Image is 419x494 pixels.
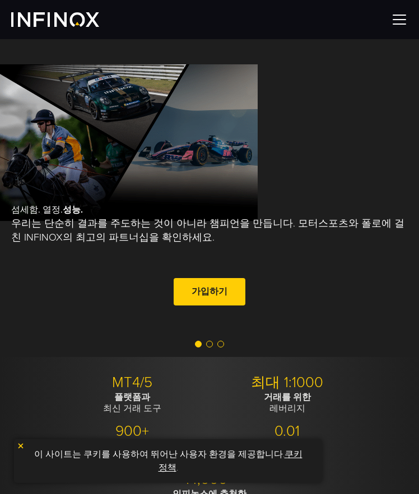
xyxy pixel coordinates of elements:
[59,374,206,392] p: MT4/5
[206,341,213,347] span: Go to slide 2
[11,217,408,244] p: 우리는 단순히 결과를 주도하는 것이 아니라 챔피언을 만듭니다. 모터스포츠와 폴로에 걸친 INFINOX의 최고의 파트너십을 확인하세요.
[63,204,83,215] strong: 성능.
[114,392,150,403] strong: 플랫폼과
[17,442,25,450] img: yellow close icon
[174,278,245,305] a: 가입하기
[217,341,224,347] span: Go to slide 3
[59,422,206,440] p: 900+
[11,203,408,310] div: 섬세함. 열정.
[59,392,206,414] p: 최신 거래 도구
[214,374,361,392] p: 최대 1:1000
[195,341,202,347] span: Go to slide 1
[214,392,361,414] p: 레버리지
[20,445,316,477] p: 이 사이트는 쿠키를 사용하여 뛰어난 사용자 환경을 제공합니다. .
[214,422,361,440] p: 0.01
[264,392,311,403] strong: 거래를 위한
